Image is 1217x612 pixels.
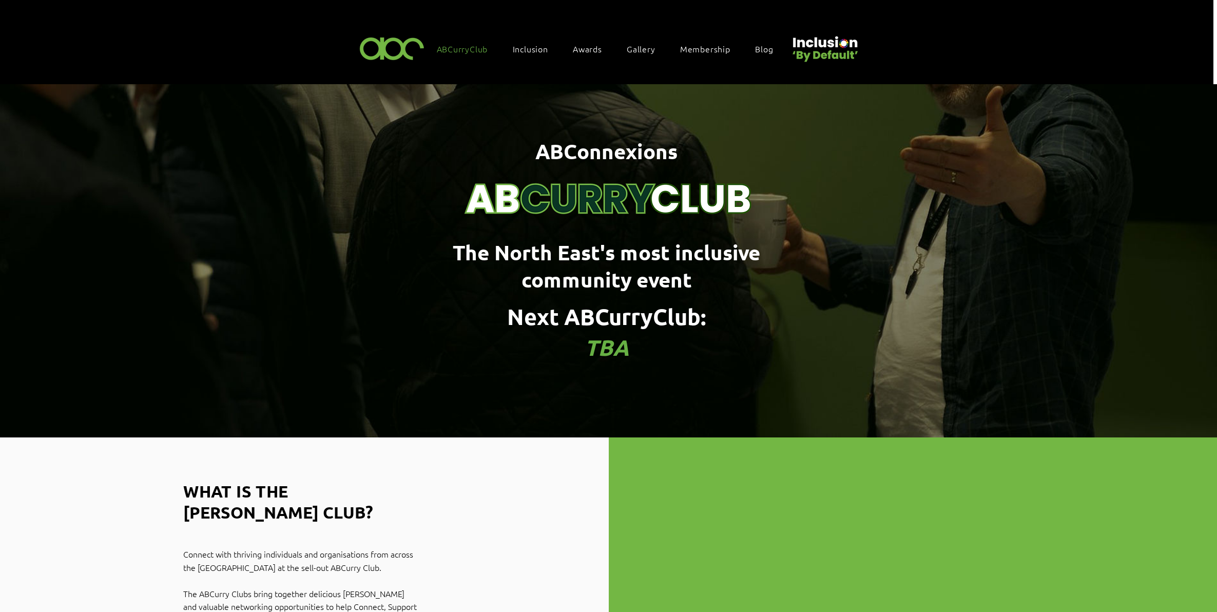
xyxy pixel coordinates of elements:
span: Membership [680,43,730,54]
span: Next ABCurryClub: [507,302,706,331]
span: ABCurryClub [437,43,488,54]
span: The North East's most inclusive community event [453,239,760,293]
img: Untitled design (22).png [789,28,860,63]
img: Curry Club Brand (4).png [455,112,763,227]
a: Blog [750,38,788,60]
span: TBA [585,333,629,361]
a: Membership [675,38,746,60]
span: Awards [573,43,602,54]
img: ABC-Logo-Blank-Background-01-01-2.png [357,33,428,63]
a: ABCurryClub [432,38,504,60]
span: Inclusion [513,43,548,54]
nav: Site [432,38,789,60]
span: Gallery [627,43,655,54]
a: Gallery [622,38,671,60]
div: Inclusion [508,38,564,60]
span: WHAT IS THE [PERSON_NAME] CLUB? [183,481,373,523]
div: Awards [568,38,617,60]
span: Blog [755,43,773,54]
span: Connect with thriving individuals and organisations from across the [GEOGRAPHIC_DATA] at the sell... [183,548,413,573]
